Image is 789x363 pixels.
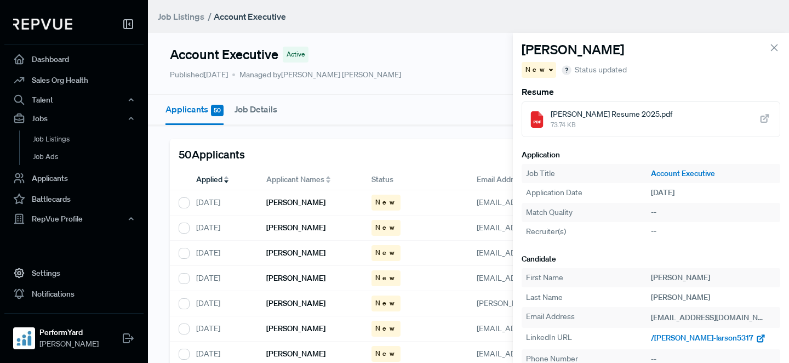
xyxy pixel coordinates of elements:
[187,169,258,190] div: Toggle SortBy
[375,197,397,207] span: New
[287,49,305,59] span: Active
[235,95,277,123] button: Job Details
[208,11,211,22] span: /
[551,109,672,120] span: [PERSON_NAME] Resume 2025.pdf
[651,333,753,343] span: /[PERSON_NAME]-larson5317
[522,150,780,160] h6: Application
[651,313,776,322] span: [EMAIL_ADDRESS][DOMAIN_NAME]
[4,70,144,90] a: Sales Org Health
[187,291,258,316] div: [DATE]
[266,299,325,308] h6: [PERSON_NAME]
[266,223,325,232] h6: [PERSON_NAME]
[477,298,661,308] span: [PERSON_NAME][EMAIL_ADDRESS][DOMAIN_NAME]
[266,174,324,185] span: Applicant Names
[651,292,776,303] div: [PERSON_NAME]
[214,11,286,22] strong: Account Executive
[19,131,158,148] a: Job Listings
[266,198,325,207] h6: [PERSON_NAME]
[651,187,776,198] div: [DATE]
[187,316,258,342] div: [DATE]
[13,19,72,30] img: RepVue
[232,69,401,81] span: Managed by [PERSON_NAME] [PERSON_NAME]
[4,313,144,354] a: PerformYardPerformYard[PERSON_NAME]
[477,248,602,258] span: [EMAIL_ADDRESS][DOMAIN_NAME]
[522,42,624,58] h4: [PERSON_NAME]
[179,148,245,161] h5: 50 Applicants
[158,10,204,23] a: Job Listings
[375,273,397,283] span: New
[266,324,325,333] h6: [PERSON_NAME]
[170,47,278,63] h4: Account Executive
[522,101,780,137] a: [PERSON_NAME] Resume 2025.pdf73.74 KB
[651,272,776,283] div: [PERSON_NAME]
[477,324,602,333] span: [EMAIL_ADDRESS][DOMAIN_NAME]
[522,254,780,264] h6: Candidate
[525,65,547,75] span: New
[526,207,651,218] div: Match Quality
[575,64,627,76] span: Status updated
[4,168,144,189] a: Applicants
[526,187,651,198] div: Application Date
[196,174,222,185] span: Applied
[371,174,393,185] span: Status
[651,333,766,343] a: /[PERSON_NAME]-larson5317
[375,324,397,333] span: New
[477,273,602,283] span: [EMAIL_ADDRESS][DOMAIN_NAME]
[15,330,33,347] img: PerformYard
[477,349,602,359] span: [EMAIL_ADDRESS][DOMAIN_NAME]
[375,223,397,232] span: New
[4,209,144,228] button: RepVue Profile
[375,248,397,258] span: New
[187,241,258,266] div: [DATE]
[526,332,651,345] div: LinkedIn URL
[39,338,99,350] span: [PERSON_NAME]
[170,69,228,81] p: Published [DATE]
[266,274,325,283] h6: [PERSON_NAME]
[19,148,158,166] a: Job Ads
[651,168,776,179] a: Account Executive
[375,298,397,308] span: New
[651,226,656,236] span: --
[187,190,258,215] div: [DATE]
[4,109,144,128] button: Jobs
[526,272,651,283] div: First Name
[4,283,144,304] a: Notifications
[477,197,602,207] span: [EMAIL_ADDRESS][DOMAIN_NAME]
[266,248,325,258] h6: [PERSON_NAME]
[522,87,780,97] h6: Resume
[4,263,144,283] a: Settings
[651,207,776,218] div: --
[526,311,651,324] div: Email Address
[551,120,672,130] span: 73.74 KB
[187,266,258,291] div: [DATE]
[258,169,363,190] div: Toggle SortBy
[4,49,144,70] a: Dashboard
[477,223,602,232] span: [EMAIL_ADDRESS][DOMAIN_NAME]
[187,215,258,241] div: [DATE]
[211,105,224,116] span: 50
[4,189,144,209] a: Battlecards
[526,292,651,303] div: Last Name
[375,349,397,359] span: New
[165,95,224,125] button: Applicants
[526,168,651,179] div: Job Title
[4,90,144,109] button: Talent
[477,174,525,185] span: Email Address
[526,226,651,237] div: Recruiter(s)
[266,349,325,359] h6: [PERSON_NAME]
[39,327,99,338] strong: PerformYard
